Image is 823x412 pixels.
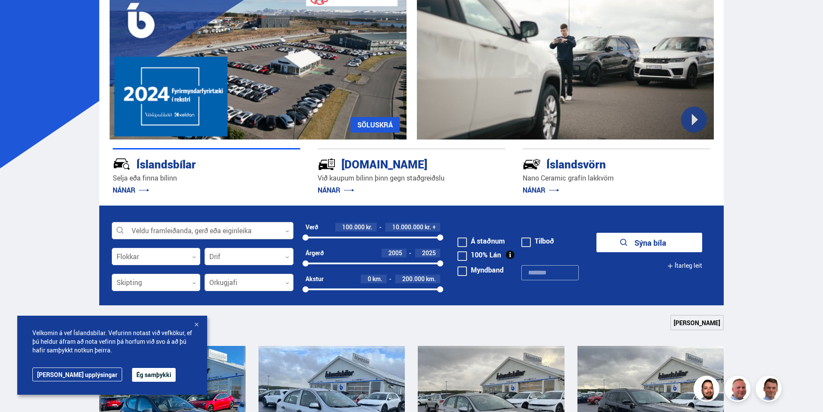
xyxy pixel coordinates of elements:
[366,224,372,231] span: kr.
[422,249,436,257] span: 2025
[392,223,423,231] span: 10.000.000
[318,173,505,183] p: Við kaupum bílinn þinn gegn staðgreiðslu
[113,185,149,195] a: NÁNAR
[457,238,505,244] label: Á staðnum
[523,185,559,195] a: NÁNAR
[113,173,300,183] p: Selja eða finna bílinn
[132,368,176,382] button: Ég samþykki
[350,117,400,133] a: SÖLUSKRÁ
[426,276,436,282] span: km.
[457,251,501,258] label: 100% Lán
[523,156,680,171] div: Íslandsvörn
[388,249,402,257] span: 2005
[368,275,371,283] span: 0
[32,368,122,381] a: [PERSON_NAME] upplýsingar
[306,250,324,257] div: Árgerð
[306,224,318,231] div: Verð
[306,276,324,282] div: Akstur
[523,155,541,173] img: -Svtn6bYgwAsiwNX.svg
[425,224,431,231] span: kr.
[667,256,702,276] button: Ítarleg leit
[113,155,131,173] img: JRvxyua_JYH6wB4c.svg
[32,329,192,355] span: Velkomin á vef Íslandsbílar. Vefurinn notast við vefkökur, ef þú heldur áfram að nota vefinn þá h...
[402,275,425,283] span: 200.000
[695,377,721,403] img: nhp88E3Fdnt1Opn2.png
[113,156,270,171] div: Íslandsbílar
[318,155,336,173] img: tr5P-W3DuiFaO7aO.svg
[432,224,436,231] span: +
[670,315,724,330] a: [PERSON_NAME]
[521,238,554,244] label: Tilboð
[7,3,33,29] button: Opna LiveChat spjallviðmót
[523,173,710,183] p: Nano Ceramic grafín lakkvörn
[457,266,504,273] label: Myndband
[757,377,783,403] img: FbJEzSuNWCJXmdc-.webp
[318,156,475,171] div: [DOMAIN_NAME]
[318,185,354,195] a: NÁNAR
[342,223,365,231] span: 100.000
[372,276,382,282] span: km.
[596,233,702,252] button: Sýna bíla
[726,377,752,403] img: siFngHWaQ9KaOqBr.png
